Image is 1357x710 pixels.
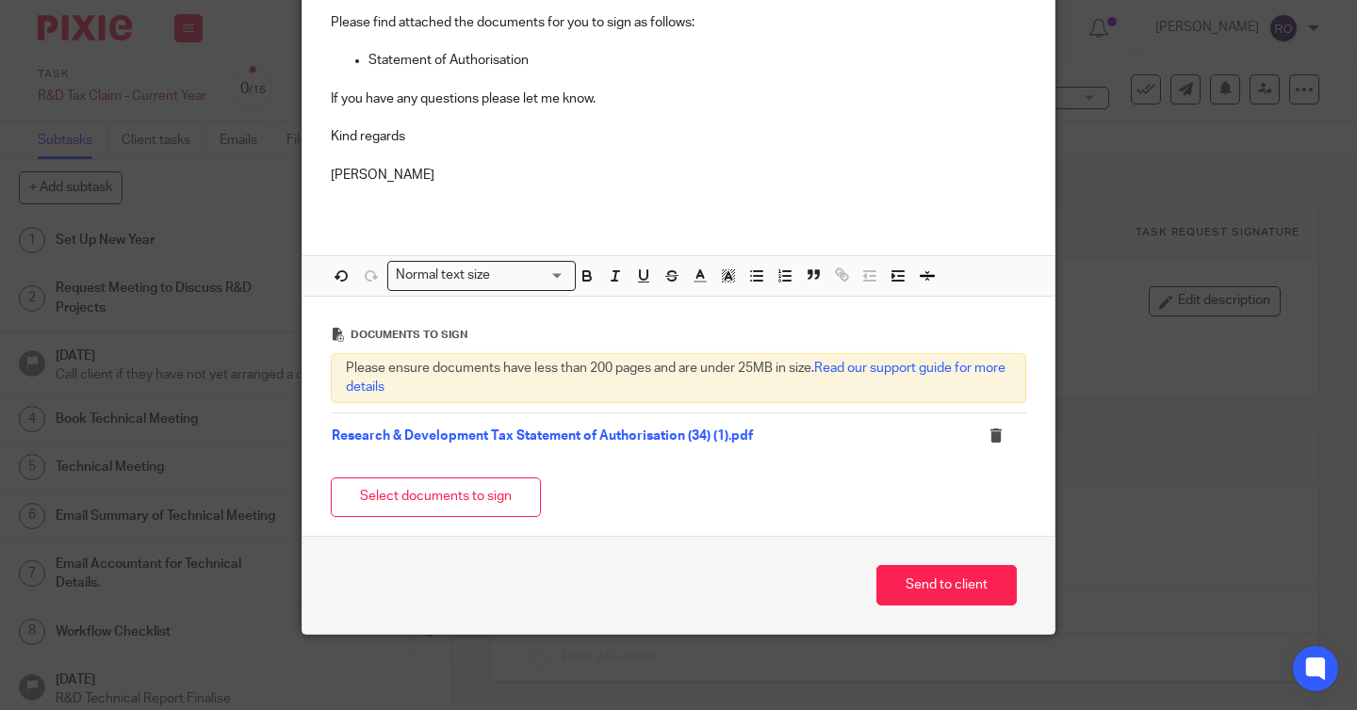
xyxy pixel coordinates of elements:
p: [PERSON_NAME] [331,166,1026,185]
button: Select documents to sign [331,477,541,518]
span: Documents to sign [351,330,467,340]
button: Send to client [876,565,1017,605]
input: Search for option [497,266,564,285]
div: Please ensure documents have less than 200 pages and are under 25MB in size. [331,353,1026,403]
span: Normal text size [392,266,495,285]
div: Search for option [387,261,576,290]
a: Research & Development Tax Statement of Authorisation (34) (1).pdf [332,429,753,443]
